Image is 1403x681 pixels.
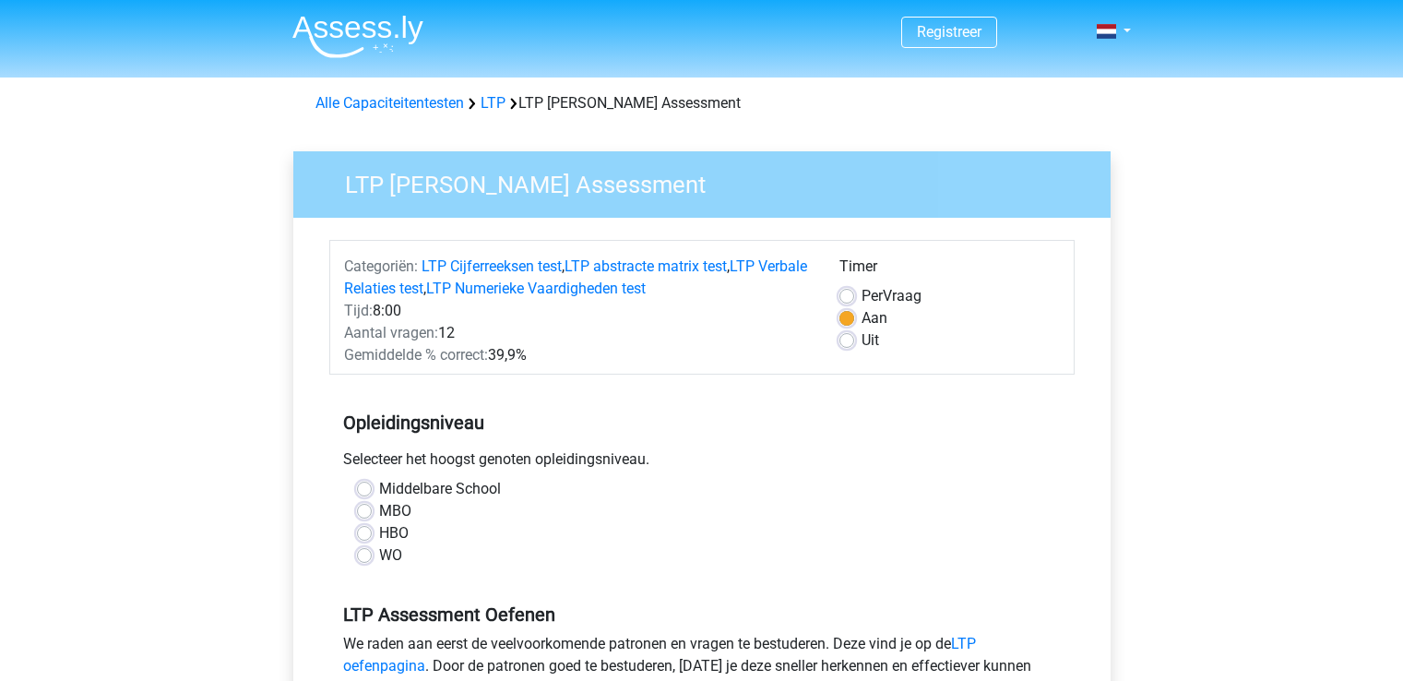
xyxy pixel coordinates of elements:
label: Aan [862,307,887,329]
a: LTP [481,94,505,112]
label: HBO [379,522,409,544]
div: LTP [PERSON_NAME] Assessment [308,92,1096,114]
img: Assessly [292,15,423,58]
label: MBO [379,500,411,522]
a: LTP abstracte matrix test [565,257,727,275]
div: 12 [330,322,826,344]
label: WO [379,544,402,567]
label: Middelbare School [379,478,501,500]
a: LTP Numerieke Vaardigheden test [426,280,646,297]
div: , , , [330,256,826,300]
label: Uit [862,329,879,352]
h5: Opleidingsniveau [343,404,1061,441]
div: Selecteer het hoogst genoten opleidingsniveau. [329,448,1075,478]
span: Gemiddelde % correct: [344,346,488,364]
div: Timer [839,256,1060,285]
span: Aantal vragen: [344,324,438,341]
div: 39,9% [330,344,826,366]
a: Registreer [917,23,981,41]
div: 8:00 [330,300,826,322]
a: LTP Cijferreeksen test [422,257,562,275]
span: Categoriën: [344,257,418,275]
span: Tijd: [344,302,373,319]
label: Vraag [862,285,921,307]
a: Alle Capaciteitentesten [315,94,464,112]
h3: LTP [PERSON_NAME] Assessment [323,163,1097,199]
span: Per [862,287,883,305]
h5: LTP Assessment Oefenen [343,603,1061,626]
